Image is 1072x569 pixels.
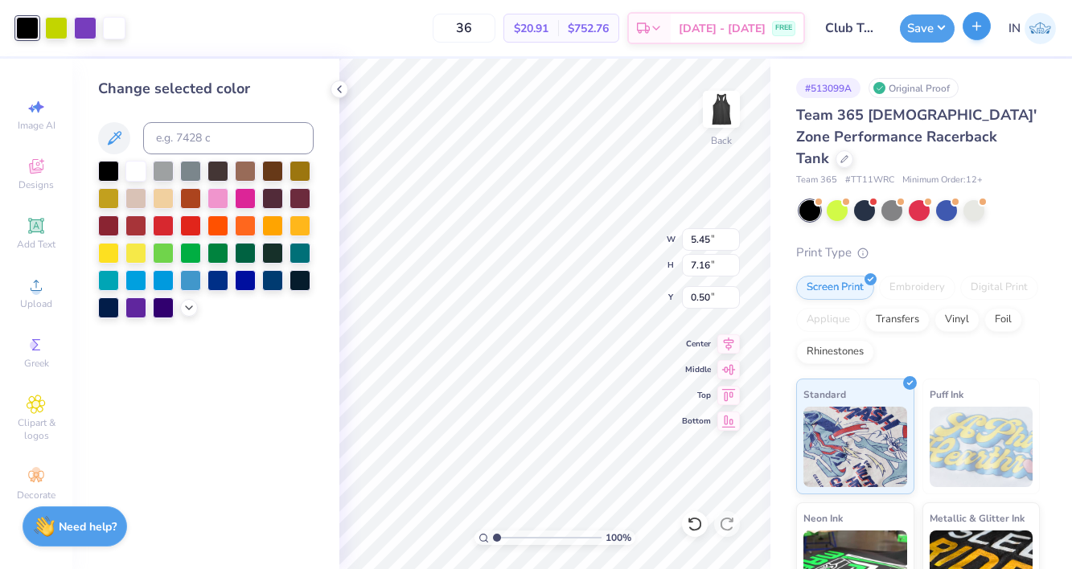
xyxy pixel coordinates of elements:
div: Back [711,133,732,148]
span: Middle [682,364,711,375]
span: Team 365 [796,174,837,187]
span: Top [682,390,711,401]
span: Neon Ink [803,510,843,526]
button: Save [900,14,955,43]
span: Decorate [17,489,55,501]
span: # TT11WRC [845,174,894,187]
span: Designs [18,178,54,191]
span: Standard [803,386,846,403]
div: Applique [796,308,860,332]
div: Embroidery [879,276,955,300]
span: [DATE] - [DATE] [679,20,766,37]
span: 100 % [606,530,631,545]
a: IN [1008,13,1056,44]
span: Team 365 [DEMOGRAPHIC_DATA]' Zone Performance Racerback Tank [796,105,1037,168]
span: Greek [24,357,49,370]
span: $20.91 [514,20,548,37]
span: Minimum Order: 12 + [902,174,983,187]
input: e.g. 7428 c [143,122,314,154]
img: Standard [803,407,907,487]
input: – – [433,14,495,43]
span: FREE [775,23,792,34]
div: # 513099A [796,78,860,98]
span: Center [682,338,711,350]
div: Vinyl [934,308,980,332]
img: Back [705,93,737,125]
div: Original Proof [869,78,959,98]
span: Puff Ink [930,386,963,403]
div: Transfers [865,308,930,332]
div: Change selected color [98,78,314,100]
img: Issay Niki [1025,13,1056,44]
span: Upload [20,297,52,310]
strong: Need help? [59,519,117,534]
div: Print Type [796,244,1040,262]
span: $752.76 [568,20,609,37]
img: Puff Ink [930,407,1033,487]
span: Clipart & logos [8,416,64,442]
span: IN [1008,19,1021,38]
input: Untitled Design [813,12,892,44]
div: Rhinestones [796,340,874,364]
span: Image AI [18,119,55,132]
span: Add Text [17,238,55,251]
span: Metallic & Glitter Ink [930,510,1025,526]
span: Bottom [682,415,711,427]
div: Foil [984,308,1022,332]
div: Screen Print [796,276,874,300]
div: Digital Print [960,276,1038,300]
